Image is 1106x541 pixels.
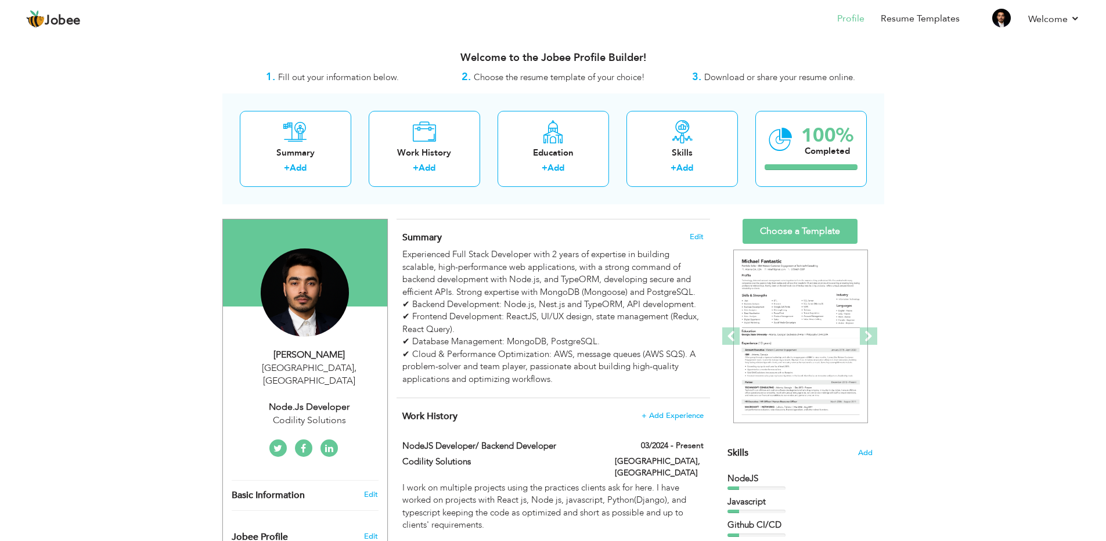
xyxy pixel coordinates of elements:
label: + [413,162,419,174]
a: Add [419,162,435,174]
div: 100% [801,126,853,145]
label: + [671,162,676,174]
div: NodeJS [727,473,873,485]
a: Add [676,162,693,174]
a: Resume Templates [881,12,960,26]
img: jobee.io [26,10,45,28]
img: Profile Img [992,9,1011,27]
div: Experienced Full Stack Developer with 2 years of expertise in building scalable, high-performance... [402,248,703,385]
span: Skills [727,446,748,459]
strong: 1. [266,70,275,84]
div: Skills [636,147,729,159]
span: Choose the resume template of your choice! [474,71,645,83]
span: Edit [690,233,704,241]
div: Education [507,147,600,159]
div: Work History [378,147,471,159]
a: Jobee [26,10,81,28]
label: [GEOGRAPHIC_DATA], [GEOGRAPHIC_DATA] [615,456,704,479]
span: Download or share your resume online. [704,71,855,83]
div: Github CI/CD [727,519,873,531]
h3: Welcome to the Jobee Profile Builder! [222,52,884,64]
div: [PERSON_NAME] [232,348,387,362]
label: Codility Solutions [402,456,597,468]
label: + [542,162,547,174]
div: Codility Solutions [232,414,387,427]
label: 03/2024 - Present [641,440,704,452]
div: Javascript [727,496,873,508]
div: Completed [801,145,853,157]
span: , [354,362,356,374]
div: I work on multiple projects using the practices clients ask for here. I have worked on projects w... [402,482,703,532]
span: + Add Experience [642,412,704,420]
span: Summary [402,231,442,244]
span: Fill out your information below. [278,71,399,83]
div: [GEOGRAPHIC_DATA] [GEOGRAPHIC_DATA] [232,362,387,388]
a: Welcome [1028,12,1080,26]
a: Edit [364,489,378,500]
a: Choose a Template [743,219,858,244]
span: Work History [402,410,457,423]
h4: This helps to show the companies you have worked for. [402,410,703,422]
span: Add [858,448,873,459]
div: Summary [249,147,342,159]
label: NodeJS Developer/ Backend Developer [402,440,597,452]
h4: Adding a summary is a quick and easy way to highlight your experience and interests. [402,232,703,243]
a: Add [547,162,564,174]
img: Haseeb Tahir [261,248,349,337]
label: + [284,162,290,174]
span: Basic Information [232,490,305,501]
a: Add [290,162,307,174]
span: Jobee [45,15,81,27]
strong: 3. [692,70,701,84]
a: Profile [837,12,864,26]
div: Node.js Developer [232,401,387,414]
strong: 2. [462,70,471,84]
